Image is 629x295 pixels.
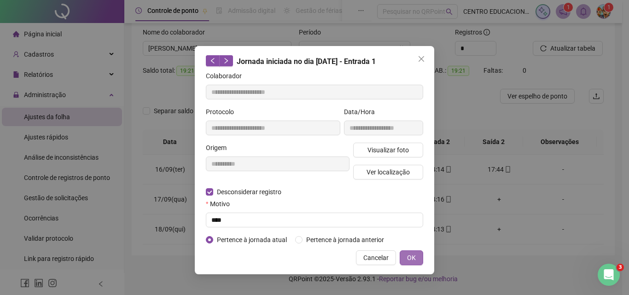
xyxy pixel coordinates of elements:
span: 3 [617,264,624,271]
button: right [219,55,233,66]
div: Jornada iniciada no dia [DATE] - Entrada 1 [206,55,423,67]
span: left [210,58,216,64]
button: Visualizar foto [353,143,423,157]
button: Ver localização [353,165,423,179]
button: Close [414,52,429,66]
label: Protocolo [206,107,240,117]
button: left [206,55,220,66]
label: Motivo [206,199,236,209]
span: right [223,58,229,64]
span: OK [407,253,416,263]
iframe: Intercom live chat [598,264,620,286]
span: Visualizar foto [367,145,409,155]
label: Data/Hora [344,107,381,117]
button: Cancelar [356,250,396,265]
span: close [418,55,425,63]
span: Pertence à jornada anterior [303,235,388,245]
button: OK [400,250,423,265]
label: Colaborador [206,71,248,81]
label: Origem [206,143,233,153]
span: Cancelar [363,253,389,263]
span: Pertence à jornada atual [213,235,291,245]
span: Desconsiderar registro [213,187,285,197]
span: Ver localização [367,167,410,177]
